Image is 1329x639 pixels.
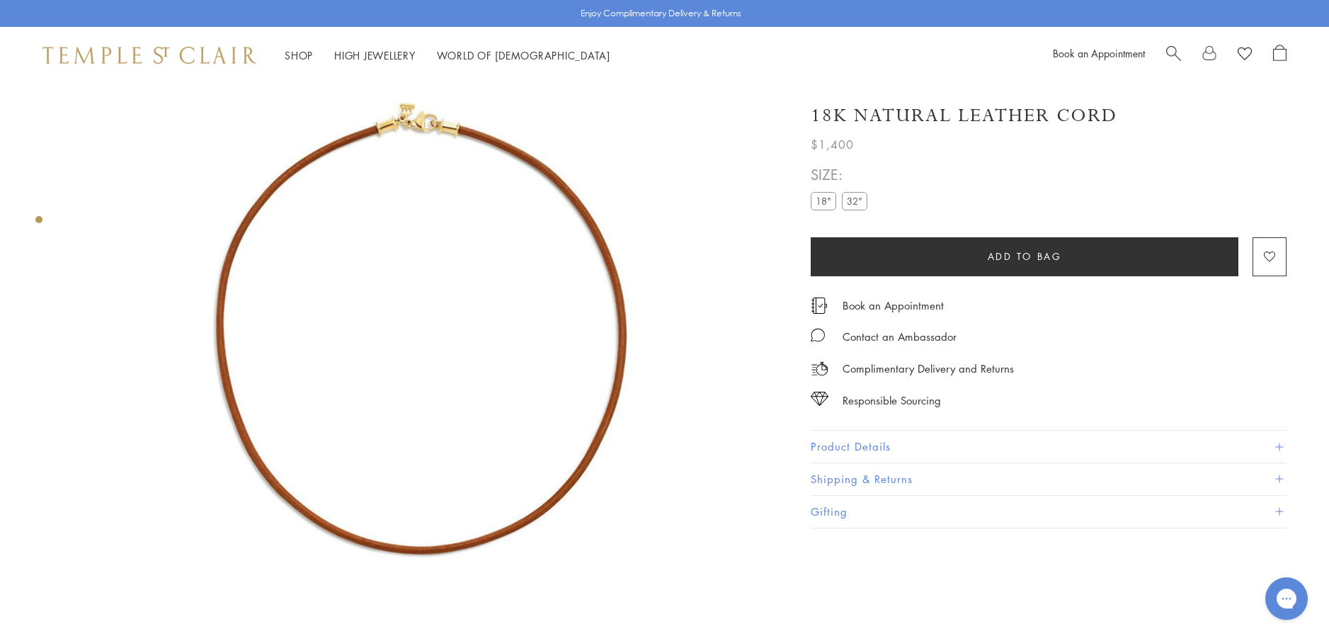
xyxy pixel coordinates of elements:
button: Gifting [811,496,1287,528]
a: High JewelleryHigh Jewellery [334,48,416,62]
span: SIZE: [811,163,873,186]
img: icon_sourcing.svg [811,392,828,406]
span: $1,400 [811,135,854,154]
button: Product Details [811,431,1287,463]
img: Temple St. Clair [42,47,256,64]
label: 18" [811,192,836,210]
div: Product gallery navigation [35,213,42,234]
iframe: Gorgias live chat messenger [1258,572,1315,625]
p: Enjoy Complimentary Delivery & Returns [581,6,741,21]
a: Search [1166,45,1181,66]
img: icon_delivery.svg [811,360,828,378]
img: MessageIcon-01_2.svg [811,328,825,342]
span: Add to bag [988,249,1062,264]
a: View Wishlist [1238,45,1252,66]
a: Book an Appointment [843,298,944,313]
button: Add to bag [811,237,1238,276]
nav: Main navigation [285,47,610,64]
h1: 18K Natural Leather Cord [811,103,1117,128]
div: Responsible Sourcing [843,392,941,409]
img: icon_appointment.svg [811,298,828,314]
a: World of [DEMOGRAPHIC_DATA]World of [DEMOGRAPHIC_DATA] [437,48,610,62]
a: Book an Appointment [1053,46,1145,60]
a: ShopShop [285,48,313,62]
p: Complimentary Delivery and Returns [843,360,1014,378]
a: Open Shopping Bag [1273,45,1287,66]
label: 32" [842,192,867,210]
div: Contact an Ambassador [843,328,957,346]
button: Shipping & Returns [811,463,1287,495]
